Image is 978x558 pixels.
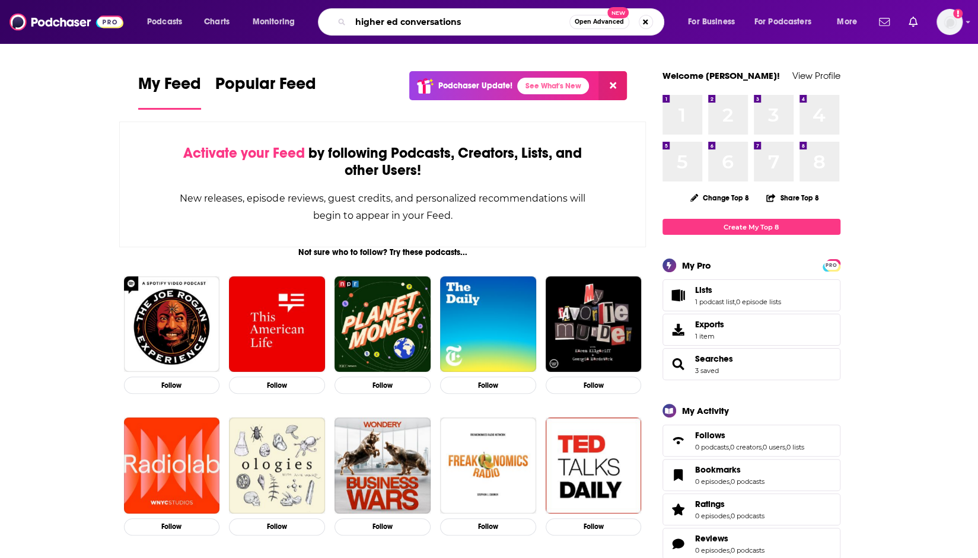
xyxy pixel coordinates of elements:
[682,405,729,416] div: My Activity
[229,417,325,514] img: Ologies with Alie Ward
[139,12,197,31] button: open menu
[695,533,764,544] a: Reviews
[729,546,731,554] span: ,
[215,74,316,110] a: Popular Feed
[786,443,804,451] a: 0 lists
[517,78,589,94] a: See What's New
[683,190,757,205] button: Change Top 8
[731,477,764,486] a: 0 podcasts
[569,15,629,29] button: Open AdvancedNew
[244,12,310,31] button: open menu
[335,276,431,372] a: Planet Money
[695,285,781,295] a: Lists
[730,443,762,451] a: 0 creators
[183,144,305,162] span: Activate your Feed
[662,348,840,380] span: Searches
[335,417,431,514] img: Business Wars
[936,9,963,35] span: Logged in as ncannella
[546,276,642,372] img: My Favorite Murder with Karen Kilgariff and Georgia Hardstark
[695,499,764,509] a: Ratings
[695,499,725,509] span: Ratings
[824,261,839,270] span: PRO
[440,417,536,514] img: Freakonomics Radio
[695,430,725,441] span: Follows
[575,19,624,25] span: Open Advanced
[124,377,220,394] button: Follow
[667,356,690,372] a: Searches
[667,467,690,483] a: Bookmarks
[215,74,316,101] span: Popular Feed
[695,477,729,486] a: 0 episodes
[546,417,642,514] img: TED Talks Daily
[229,518,325,535] button: Follow
[695,319,724,330] span: Exports
[837,14,857,30] span: More
[329,8,676,36] div: Search podcasts, credits, & more...
[124,417,220,514] img: Radiolab
[874,12,894,32] a: Show notifications dropdown
[695,353,733,364] a: Searches
[754,14,811,30] span: For Podcasters
[829,12,872,31] button: open menu
[695,464,764,475] a: Bookmarks
[9,11,123,33] img: Podchaser - Follow, Share and Rate Podcasts
[546,377,642,394] button: Follow
[440,276,536,372] img: The Daily
[792,70,840,81] a: View Profile
[735,298,736,306] span: ,
[695,464,741,475] span: Bookmarks
[824,260,839,269] a: PRO
[138,74,201,101] span: My Feed
[936,9,963,35] button: Show profile menu
[695,443,729,451] a: 0 podcasts
[904,12,922,32] a: Show notifications dropdown
[662,219,840,235] a: Create My Top 8
[253,14,295,30] span: Monitoring
[124,276,220,372] img: The Joe Rogan Experience
[680,12,750,31] button: open menu
[695,285,712,295] span: Lists
[351,12,569,31] input: Search podcasts, credits, & more...
[953,9,963,18] svg: Add a profile image
[695,512,729,520] a: 0 episodes
[204,14,230,30] span: Charts
[729,443,730,451] span: ,
[147,14,182,30] span: Podcasts
[229,276,325,372] a: This American Life
[662,70,780,81] a: Welcome [PERSON_NAME]!
[229,377,325,394] button: Follow
[766,186,819,209] button: Share Top 8
[662,279,840,311] span: Lists
[196,12,237,31] a: Charts
[607,7,629,18] span: New
[731,546,764,554] a: 0 podcasts
[936,9,963,35] img: User Profile
[438,81,512,91] p: Podchaser Update!
[667,432,690,449] a: Follows
[667,287,690,304] a: Lists
[546,518,642,535] button: Follow
[731,512,764,520] a: 0 podcasts
[662,314,840,346] a: Exports
[440,377,536,394] button: Follow
[695,366,719,375] a: 3 saved
[179,190,587,224] div: New releases, episode reviews, guest credits, and personalized recommendations will begin to appe...
[762,443,763,451] span: ,
[335,518,431,535] button: Follow
[662,459,840,491] span: Bookmarks
[763,443,785,451] a: 0 users
[736,298,781,306] a: 0 episode lists
[747,12,829,31] button: open menu
[335,377,431,394] button: Follow
[667,535,690,552] a: Reviews
[119,247,646,257] div: Not sure who to follow? Try these podcasts...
